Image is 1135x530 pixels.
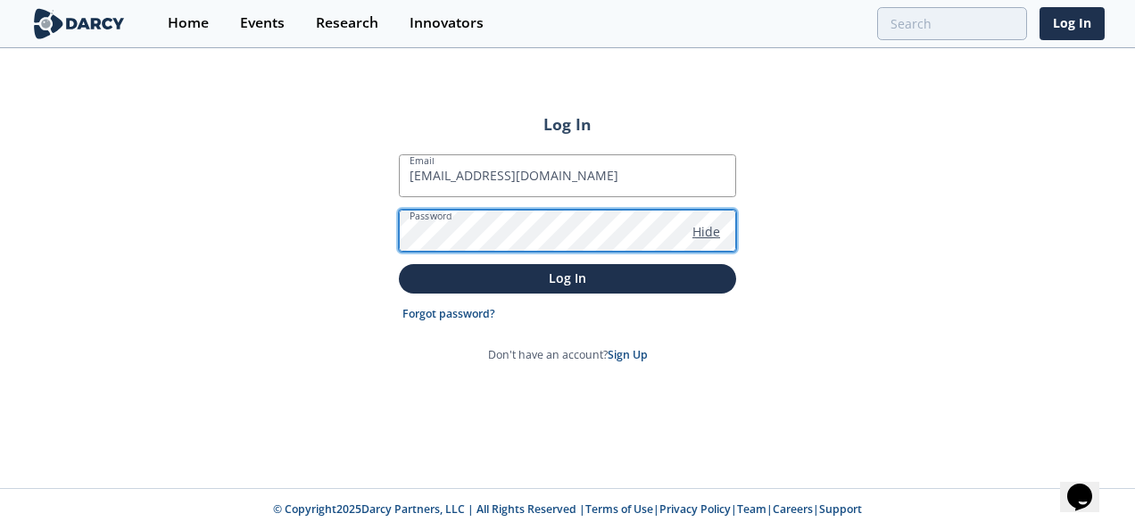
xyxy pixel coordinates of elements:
[692,222,720,241] span: Hide
[399,112,736,136] h2: Log In
[877,7,1027,40] input: Advanced Search
[1060,459,1117,512] iframe: chat widget
[240,16,285,30] div: Events
[410,16,484,30] div: Innovators
[737,501,766,517] a: Team
[30,8,128,39] img: logo-wide.svg
[410,209,452,223] label: Password
[659,501,731,517] a: Privacy Policy
[819,501,862,517] a: Support
[410,153,435,168] label: Email
[411,269,724,287] p: Log In
[399,264,736,294] button: Log In
[316,16,378,30] div: Research
[773,501,813,517] a: Careers
[488,347,648,363] p: Don't have an account?
[136,501,999,518] p: © Copyright 2025 Darcy Partners, LLC | All Rights Reserved | | | | |
[585,501,653,517] a: Terms of Use
[168,16,209,30] div: Home
[608,347,648,362] a: Sign Up
[402,306,495,322] a: Forgot password?
[1040,7,1105,40] a: Log In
